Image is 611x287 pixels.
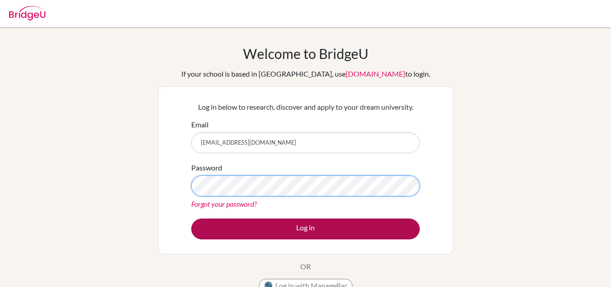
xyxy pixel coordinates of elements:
[191,119,209,130] label: Email
[181,68,430,79] div: If your school is based in [GEOGRAPHIC_DATA], use to login.
[243,45,368,62] h1: Welcome to BridgeU
[191,219,420,239] button: Log in
[191,102,420,112] p: Log in below to research, discover and apply to your dream university.
[191,199,257,208] a: Forgot your password?
[300,261,311,272] p: OR
[9,6,45,20] img: Bridge-U
[346,69,405,78] a: [DOMAIN_NAME]
[191,162,222,173] label: Password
